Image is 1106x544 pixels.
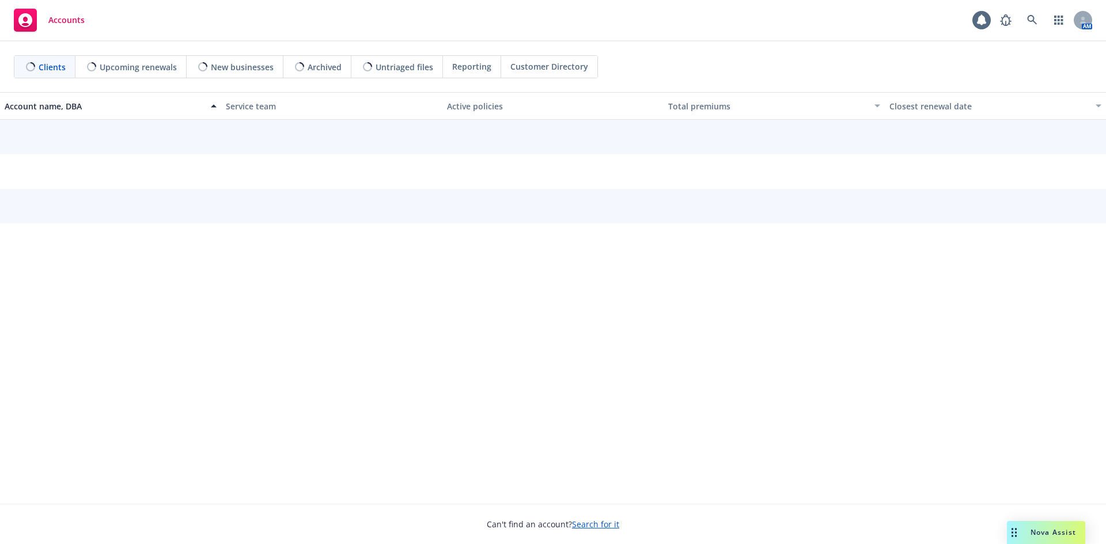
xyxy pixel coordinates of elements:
a: Accounts [9,4,89,36]
div: Active policies [447,100,659,112]
button: Active policies [442,92,664,120]
span: Upcoming renewals [100,61,177,73]
span: Customer Directory [510,60,588,73]
a: Search [1021,9,1044,32]
a: Search for it [572,519,619,530]
span: Can't find an account? [487,518,619,530]
div: Account name, DBA [5,100,204,112]
div: Total premiums [668,100,868,112]
span: Accounts [48,16,85,25]
div: Service team [226,100,438,112]
span: Clients [39,61,66,73]
span: Reporting [452,60,491,73]
button: Closest renewal date [885,92,1106,120]
button: Total premiums [664,92,885,120]
span: Untriaged files [376,61,433,73]
span: Archived [308,61,342,73]
div: Closest renewal date [889,100,1089,112]
span: Nova Assist [1031,527,1076,537]
span: New businesses [211,61,274,73]
a: Report a Bug [994,9,1017,32]
a: Switch app [1047,9,1070,32]
button: Service team [221,92,442,120]
button: Nova Assist [1007,521,1085,544]
div: Drag to move [1007,521,1021,544]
